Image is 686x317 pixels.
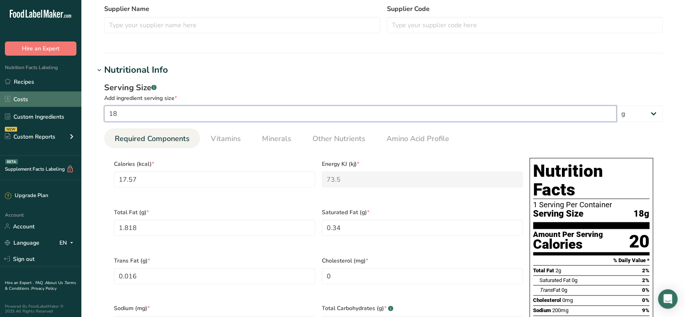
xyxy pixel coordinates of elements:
[5,236,39,250] a: Language
[211,133,241,144] span: Vitamins
[104,106,617,122] input: Type your serving size here
[59,238,76,248] div: EN
[629,231,650,252] div: 20
[115,133,190,144] span: Required Components
[312,133,365,144] span: Other Nutrients
[45,280,65,286] a: About Us .
[35,280,45,286] a: FAQ .
[533,256,650,265] section: % Daily Value *
[5,132,55,141] div: Custom Reports
[387,17,663,33] input: Type your supplier code here
[114,160,315,168] span: Calories (kcal)
[540,278,571,284] span: Saturated Fat
[322,208,523,217] span: Saturated Fat (g)
[104,82,663,94] div: Serving Size
[5,280,76,291] a: Terms & Conditions .
[533,201,650,209] div: 1 Serving Per Container
[642,278,650,284] span: 2%
[642,308,650,314] span: 9%
[562,287,568,293] span: 0g
[114,208,315,217] span: Total Fat (g)
[5,192,48,200] div: Upgrade Plan
[533,308,551,314] span: Sodium
[533,267,555,274] span: Total Fat
[5,304,76,314] div: Powered By FoodLabelMaker © 2025 All Rights Reserved
[642,297,650,304] span: 0%
[5,127,17,132] div: NEW
[642,287,650,293] span: 0%
[533,162,650,199] h1: Nutrition Facts
[533,231,603,239] div: Amount Per Serving
[533,297,561,304] span: Cholesterol
[114,256,315,265] span: Trans Fat (g)
[540,287,561,293] span: Fat
[322,304,523,313] span: Total Carbohydrates (g)
[642,267,650,274] span: 2%
[556,267,561,274] span: 2g
[322,256,523,265] span: Cholesterol (mg)
[114,304,315,313] span: Sodium (mg)
[262,133,291,144] span: Minerals
[5,41,76,56] button: Hire an Expert
[104,17,380,33] input: Type your supplier name here
[572,278,578,284] span: 0g
[104,4,380,14] label: Supplier Name
[387,4,663,14] label: Supplier Code
[387,133,449,144] span: Amino Acid Profile
[540,287,553,293] i: Trans
[5,159,18,164] div: BETA
[563,297,573,304] span: 0mg
[31,286,57,291] a: Privacy Policy
[634,209,650,219] span: 18g
[533,239,603,250] div: Calories
[533,209,584,219] span: Serving Size
[553,308,569,314] span: 200mg
[104,94,663,102] div: Add ingredient serving size
[5,280,34,286] a: Hire an Expert .
[104,63,168,77] div: Nutritional Info
[658,289,678,309] div: Open Intercom Messenger
[322,160,523,168] span: Energy KJ (kj)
